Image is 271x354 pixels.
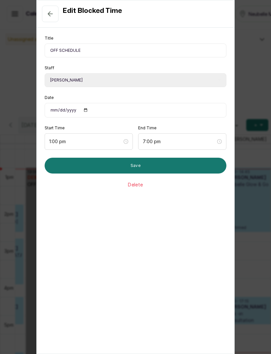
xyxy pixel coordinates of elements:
[49,138,122,145] input: Select time
[45,36,53,41] label: Title
[62,6,122,22] h1: Edit Blocked Time
[45,65,54,71] label: Staff
[45,158,226,174] button: Save
[45,103,226,117] input: DD/MM/YY
[128,181,143,188] button: Delete
[138,125,156,131] label: End Time
[143,138,216,145] input: Select time
[45,44,226,57] input: Enter title
[45,125,64,131] label: Start Time
[45,95,54,100] label: Date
